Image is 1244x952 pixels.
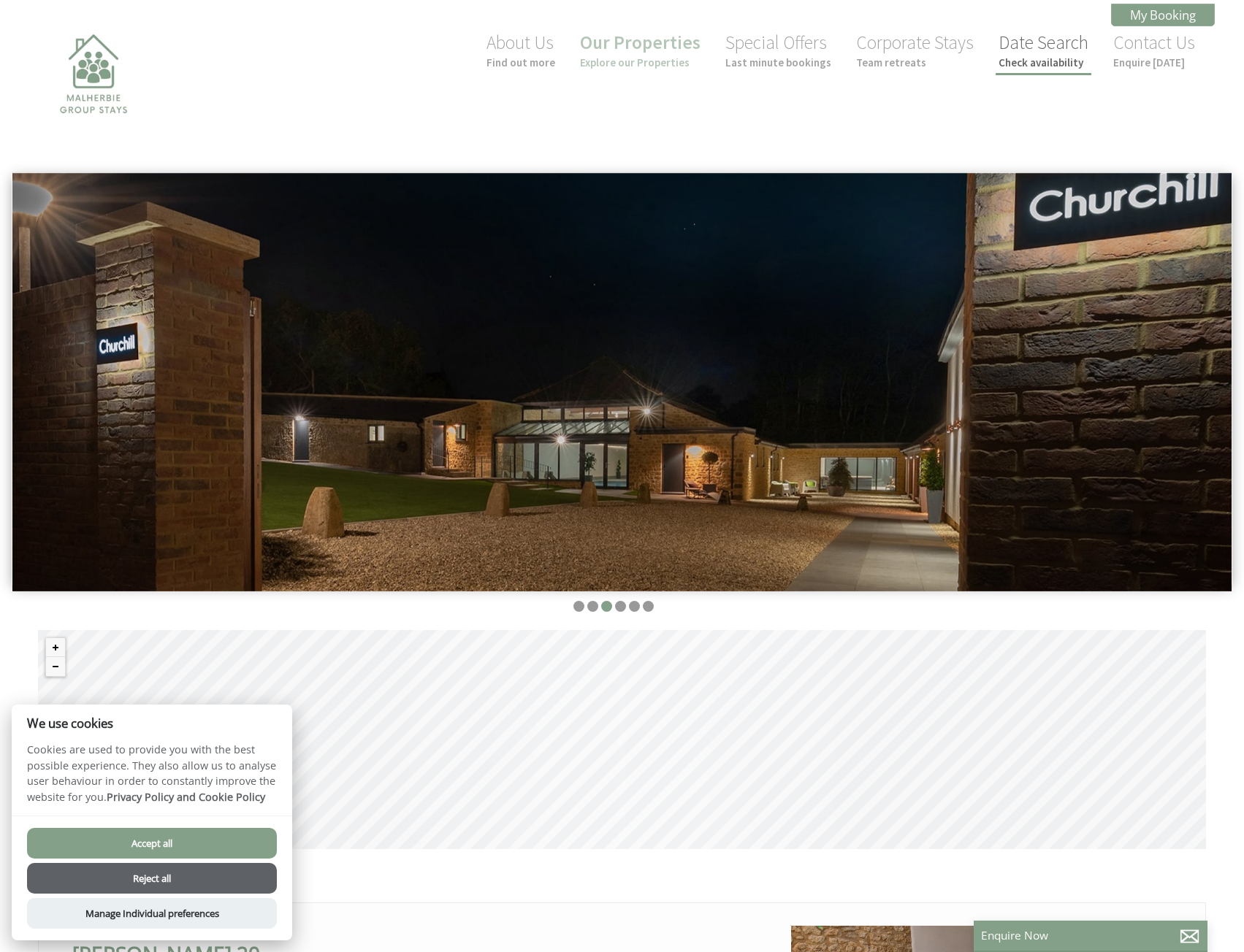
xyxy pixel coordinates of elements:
small: Explore our Properties [580,55,701,69]
small: Enquire [DATE] [1113,55,1195,69]
button: Reject all [27,863,277,894]
button: Manage Individual preferences [27,898,277,929]
small: Last minute bookings [725,55,831,69]
canvas: Map [38,630,1217,849]
small: Team retreats [856,55,974,69]
a: My Booking [1111,4,1215,26]
a: Privacy Policy and Cookie Policy [107,790,265,804]
button: Zoom out [46,657,65,676]
h2: We use cookies [12,716,292,730]
a: Date SearchCheck availability [999,31,1088,69]
p: Cookies are used to provide you with the best possible experience. They also allow us to analyse ... [12,742,292,815]
button: Zoom in [46,638,65,657]
h1: Our Properties [38,864,797,891]
a: Contact UsEnquire [DATE] [1113,31,1195,69]
small: Check availability [999,55,1088,69]
a: Special OffersLast minute bookings [725,31,831,69]
a: Corporate StaysTeam retreats [856,31,974,69]
a: Our PropertiesExplore our Properties [580,31,701,69]
a: About UsFind out more [486,31,555,69]
p: Enquire Now [981,928,1200,943]
button: Accept all [27,828,277,859]
img: Malherbie Group Stays [20,25,167,171]
small: Find out more [486,55,555,69]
